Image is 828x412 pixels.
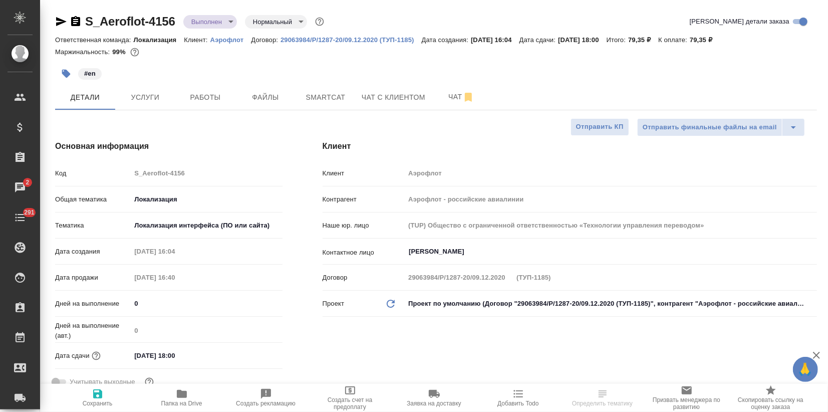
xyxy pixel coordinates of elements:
input: ✎ Введи что-нибудь [131,296,282,311]
input: Пустое поле [131,323,282,338]
input: ✎ Введи что-нибудь [131,348,218,363]
p: [DATE] 16:04 [471,36,519,44]
button: Скопировать ссылку [70,16,82,28]
p: Локализация [134,36,184,44]
span: Детали [61,91,109,104]
button: Определить тематику [561,384,645,412]
p: 79,35 ₽ [690,36,720,44]
button: Создать счет на предоплату [308,384,392,412]
a: 291 [3,205,38,230]
button: Скопировать ссылку на оценку заказа [729,384,813,412]
span: Smartcat [302,91,350,104]
p: 29063984/Р/1287-20/09.12.2020 (ТУП-1185) [281,36,422,44]
button: Папка на Drive [140,384,224,412]
span: Чат [437,91,485,103]
button: 0.60 RUB; [128,46,141,59]
button: Доп статусы указывают на важность/срочность заказа [313,15,326,28]
p: #en [84,69,96,79]
button: Создать рекламацию [224,384,308,412]
span: Добавить Todo [497,400,538,407]
span: Скопировать ссылку на оценку заказа [735,396,807,410]
button: Выполнен [188,18,225,26]
p: Клиент [323,168,405,178]
input: Пустое поле [405,166,817,180]
span: Работы [181,91,229,104]
a: 29063984/Р/1287-20/09.12.2020 (ТУП-1185) [281,35,422,44]
button: Добавить Todo [476,384,561,412]
span: Услуги [121,91,169,104]
span: Создать счет на предоплату [314,396,386,410]
button: Open [811,251,813,253]
button: Нормальный [250,18,295,26]
button: Добавить тэг [55,63,77,85]
p: Дата продажи [55,273,131,283]
span: Определить тематику [572,400,633,407]
div: Локализация интерфейса (ПО или сайта) [131,217,282,234]
span: Создать рекламацию [236,400,296,407]
button: Отправить КП [571,118,629,136]
p: Тематика [55,221,131,231]
p: Дней на выполнение (авт.) [55,321,131,341]
p: Контактное лицо [323,248,405,258]
button: Скопировать ссылку для ЯМессенджера [55,16,67,28]
span: Папка на Drive [161,400,202,407]
p: Общая тематика [55,194,131,204]
div: Проект по умолчанию (Договор "29063984/Р/1287-20/09.12.2020 (ТУП-1185)", контрагент "Аэрофлот - р... [405,295,817,312]
svg: Отписаться [462,91,474,103]
p: 79,35 ₽ [628,36,658,44]
span: Файлы [241,91,290,104]
p: Клиент: [184,36,210,44]
span: Заявка на доставку [407,400,461,407]
a: S_Aeroflot-4156 [85,15,175,28]
button: Призвать менеджера по развитию [645,384,729,412]
div: split button [637,118,805,136]
p: Проект [323,299,345,309]
button: Отправить финальные файлы на email [637,118,782,136]
input: Пустое поле [405,192,817,207]
span: Отправить КП [576,121,624,133]
button: Выбери, если сб и вс нужно считать рабочими днями для выполнения заказа. [143,375,156,388]
p: Код [55,168,131,178]
div: Локализация [131,191,282,208]
span: 291 [18,208,41,218]
button: Если добавить услуги и заполнить их объемом, то дата рассчитается автоматически [90,349,103,362]
p: Договор: [251,36,281,44]
p: 99% [112,48,128,56]
input: Пустое поле [405,270,817,285]
a: Аэрофлот [210,35,251,44]
input: Пустое поле [131,244,218,259]
p: Наше юр. лицо [323,221,405,231]
span: Чат с клиентом [362,91,425,104]
span: Призвать менеджера по развитию [651,396,723,410]
p: Аэрофлот [210,36,251,44]
h4: Основная информация [55,140,283,152]
span: 🙏 [797,359,814,380]
span: Сохранить [83,400,113,407]
a: 2 [3,175,38,200]
p: Итого: [607,36,628,44]
p: Дней на выполнение [55,299,131,309]
button: Заявка на доставку [392,384,476,412]
div: Выполнен [245,15,307,29]
p: [DATE] 18:00 [558,36,607,44]
div: Выполнен [183,15,237,29]
input: Пустое поле [405,218,817,233]
span: Отправить финальные файлы на email [643,122,777,133]
span: [PERSON_NAME] детали заказа [690,17,789,27]
p: Дата сдачи: [519,36,558,44]
p: Дата создания: [422,36,471,44]
button: Сохранить [56,384,140,412]
p: Дата сдачи [55,351,90,361]
p: К оплате: [658,36,690,44]
p: Ответственная команда: [55,36,134,44]
p: Маржинальность: [55,48,112,56]
span: Учитывать выходные [70,377,135,387]
input: Пустое поле [131,166,282,180]
input: Пустое поле [131,270,218,285]
p: Контрагент [323,194,405,204]
p: Дата создания [55,247,131,257]
button: 🙏 [793,357,818,382]
h4: Клиент [323,140,817,152]
p: Договор [323,273,405,283]
span: 2 [20,177,35,187]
